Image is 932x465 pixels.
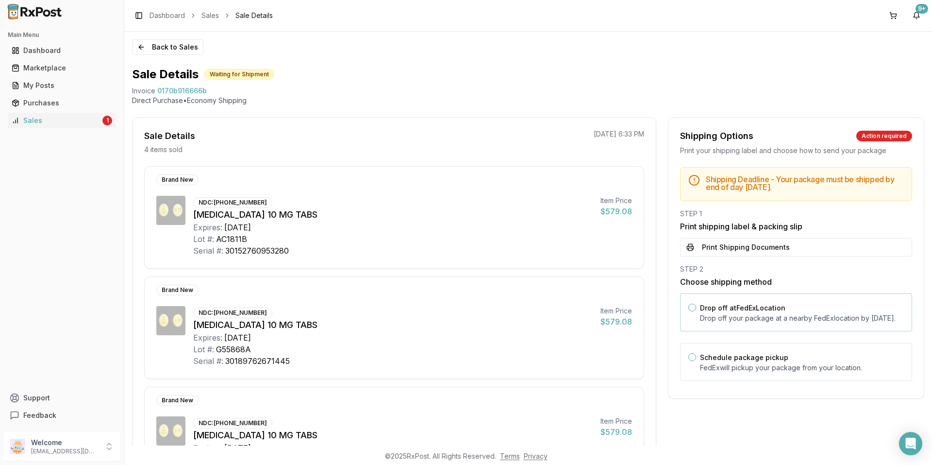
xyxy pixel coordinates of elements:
[193,355,223,367] div: Serial #:
[4,4,66,19] img: RxPost Logo
[193,344,214,355] div: Lot #:
[706,175,904,191] h5: Shipping Deadline - Your package must be shipped by end of day [DATE] .
[12,81,112,90] div: My Posts
[31,438,99,448] p: Welcome
[680,264,912,274] div: STEP 2
[132,86,155,96] div: Invoice
[224,332,251,344] div: [DATE]
[4,60,120,76] button: Marketplace
[680,209,912,219] div: STEP 1
[680,238,912,257] button: Print Shipping Documents
[193,233,214,245] div: Lot #:
[594,129,644,139] p: [DATE] 6:33 PM
[899,432,922,455] div: Open Intercom Messenger
[12,98,112,108] div: Purchases
[700,304,785,312] label: Drop off at FedEx Location
[193,442,222,454] div: Expires:
[700,363,904,373] p: FedEx will pickup your package from your location.
[4,113,120,128] button: Sales1
[4,407,120,424] button: Feedback
[909,8,924,23] button: 9+
[193,429,593,442] div: [MEDICAL_DATA] 10 MG TABS
[8,31,116,39] h2: Main Menu
[700,313,904,323] p: Drop off your package at a nearby FedEx location by [DATE] .
[224,442,251,454] div: [DATE]
[204,69,274,80] div: Waiting for Shipment
[600,426,632,438] div: $579.08
[700,353,788,362] label: Schedule package pickup
[680,221,912,232] h3: Print shipping label & packing slip
[157,86,207,96] span: 0170b916666b
[156,306,185,335] img: Jardiance 10 MG TABS
[156,416,185,446] img: Jardiance 10 MG TABS
[12,46,112,55] div: Dashboard
[224,222,251,233] div: [DATE]
[8,77,116,94] a: My Posts
[31,448,99,455] p: [EMAIL_ADDRESS][DOMAIN_NAME]
[150,11,273,20] nav: breadcrumb
[225,245,289,257] div: 30152760953280
[680,129,753,143] div: Shipping Options
[4,95,120,111] button: Purchases
[216,233,247,245] div: AC1811B
[600,316,632,327] div: $579.08
[4,389,120,407] button: Support
[680,276,912,288] h3: Choose shipping method
[8,94,116,112] a: Purchases
[600,196,632,206] div: Item Price
[193,197,272,208] div: NDC: [PHONE_NUMBER]
[600,306,632,316] div: Item Price
[150,11,185,20] a: Dashboard
[144,145,183,155] p: 4 items sold
[144,129,195,143] div: Sale Details
[680,146,912,155] div: Print your shipping label and choose how to send your package
[193,208,593,222] div: [MEDICAL_DATA] 10 MG TABS
[132,39,203,55] button: Back to Sales
[500,452,520,460] a: Terms
[132,67,199,82] h1: Sale Details
[193,308,272,318] div: NDC: [PHONE_NUMBER]
[193,418,272,429] div: NDC: [PHONE_NUMBER]
[102,116,112,125] div: 1
[524,452,548,460] a: Privacy
[156,395,199,406] div: Brand New
[156,196,185,225] img: Jardiance 10 MG TABS
[8,59,116,77] a: Marketplace
[193,318,593,332] div: [MEDICAL_DATA] 10 MG TABS
[600,416,632,426] div: Item Price
[193,332,222,344] div: Expires:
[132,96,924,105] p: Direct Purchase • Economy Shipping
[4,43,120,58] button: Dashboard
[12,116,100,125] div: Sales
[201,11,219,20] a: Sales
[4,78,120,93] button: My Posts
[216,344,251,355] div: G55868A
[8,112,116,129] a: Sales1
[193,245,223,257] div: Serial #:
[225,355,290,367] div: 30189762671445
[156,174,199,185] div: Brand New
[915,4,928,14] div: 9+
[10,439,25,454] img: User avatar
[193,222,222,233] div: Expires:
[856,131,912,141] div: Action required
[600,206,632,217] div: $579.08
[8,42,116,59] a: Dashboard
[23,411,56,420] span: Feedback
[235,11,273,20] span: Sale Details
[12,63,112,73] div: Marketplace
[156,285,199,295] div: Brand New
